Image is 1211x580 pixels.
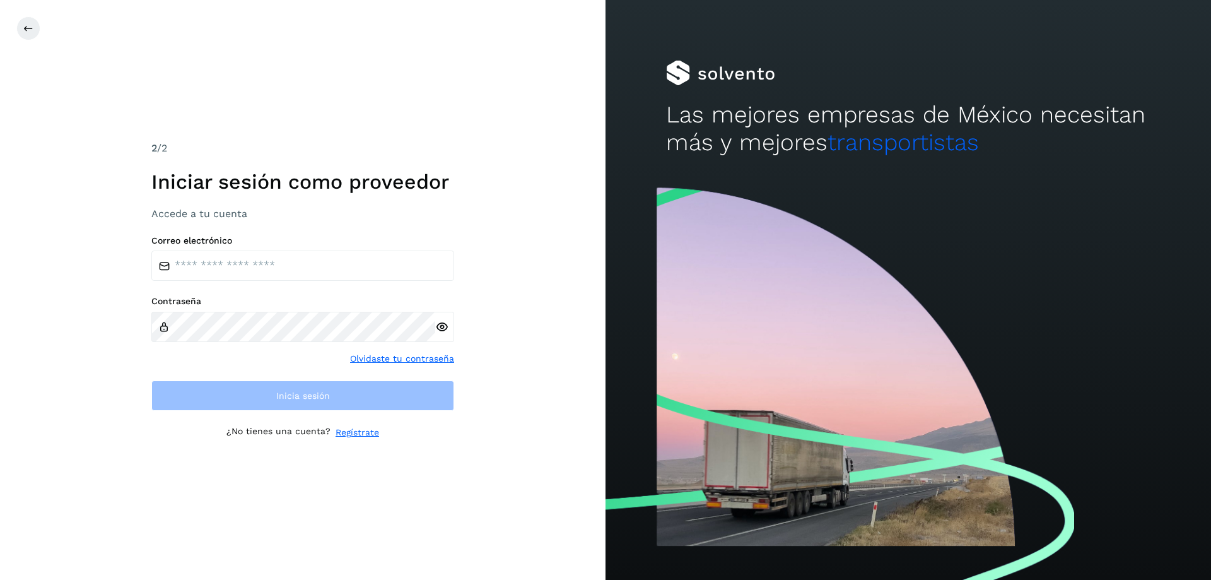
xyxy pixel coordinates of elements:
[151,296,454,307] label: Contraseña
[151,235,454,246] label: Correo electrónico
[151,170,454,194] h1: Iniciar sesión como proveedor
[151,141,454,156] div: /2
[276,391,330,400] span: Inicia sesión
[151,142,157,154] span: 2
[226,426,331,439] p: ¿No tienes una cuenta?
[151,208,454,220] h3: Accede a tu cuenta
[336,426,379,439] a: Regístrate
[350,352,454,365] a: Olvidaste tu contraseña
[666,101,1150,157] h2: Las mejores empresas de México necesitan más y mejores
[828,129,979,156] span: transportistas
[151,381,454,411] button: Inicia sesión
